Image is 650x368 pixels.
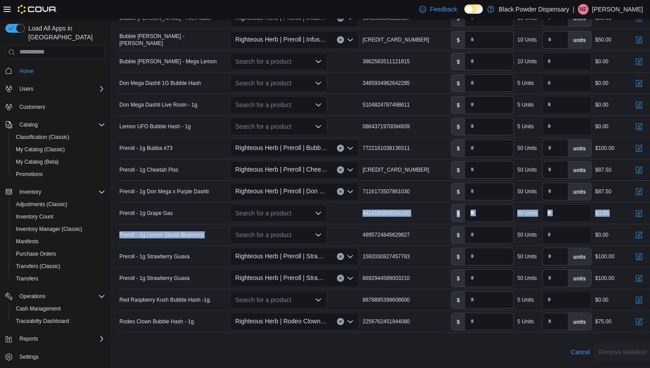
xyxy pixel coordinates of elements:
a: Purchase Orders [12,249,60,259]
div: Noah Elmore [578,4,589,15]
label: units [568,248,591,265]
span: Feedback [430,5,457,14]
span: 4895724845629827 [363,231,410,238]
input: Dark Mode [464,4,483,14]
span: 7116173507861030 [363,188,410,195]
span: Righteous Herb | Preroll | Strawberry Guava | [1g] | Indica [235,272,328,283]
div: 10 Units [517,58,537,65]
button: Settings [2,350,109,363]
button: Transfers (Classic) [9,260,109,272]
a: Inventory Manager (Classic) [12,224,86,234]
a: Home [16,66,37,77]
label: $ [451,118,465,135]
span: Traceabilty Dashboard [12,316,105,326]
span: Righteous Herb | Rodeo Clown | Full Melt Bubble Hash | [1g] | Sativa [235,316,328,326]
label: $ [451,140,465,157]
div: 5 Units [517,318,534,325]
label: $ [451,161,465,178]
span: Customers [16,101,105,112]
button: Open list of options [347,253,354,260]
div: $75.00 [595,318,612,325]
span: Preroll - 1g Lemon Skunk Blueberry [119,231,203,238]
label: $ [451,53,465,70]
button: Promotions [9,168,109,180]
button: Open list of options [315,80,322,87]
span: Don Mega Dashti Live Rosin - 1g [119,101,197,108]
span: Preroll - 1g Cheetah Piss [119,166,178,173]
span: Bubble [PERSON_NAME] - [PERSON_NAME] [119,33,226,47]
button: Traceabilty Dashboard [9,315,109,327]
span: 8878895399608600 [363,296,410,303]
button: Open list of options [347,318,354,325]
span: Righteous Herb | Preroll | Strawberry Guava | [1g] | Indica [235,251,328,261]
span: Manifests [16,238,38,245]
span: Purchase Orders [12,249,105,259]
div: $0.00 [595,80,608,87]
label: $ [451,248,465,265]
div: $100.00 [595,275,614,282]
button: Clear input [337,275,344,282]
span: 7722161038136511 [363,145,410,152]
span: Preroll - 1g Strawberry Guava [119,253,190,260]
button: Inventory Manager (Classic) [9,223,109,235]
span: 8692944589003210 [363,275,410,282]
button: Cash Management [9,303,109,315]
div: 50 Units [517,231,537,238]
button: Purchase Orders [9,248,109,260]
span: Classification (Classic) [16,134,69,141]
span: Preroll - 1g Strawberry Guava [119,275,190,282]
span: Load All Apps in [GEOGRAPHIC_DATA] [25,24,105,42]
span: Purchase Orders [16,250,56,257]
button: Open list of options [347,36,354,43]
span: Catalog [19,121,38,128]
span: Cancel [571,348,590,356]
span: Traceabilty Dashboard [16,318,69,325]
span: Rodeo Clown Bubble Hash - 1g. [119,318,195,325]
button: Transfers [9,272,109,285]
button: Users [16,84,37,94]
label: units [568,313,591,330]
a: Traceabilty Dashboard [12,316,73,326]
a: Transfers (Classic) [12,261,64,272]
button: Catalog [16,119,41,130]
span: Operations [19,293,46,300]
button: Clear input [337,145,344,152]
span: Inventory Count [16,213,54,220]
a: Promotions [12,169,46,180]
a: My Catalog (Classic) [12,144,69,155]
span: Inventory Manager (Classic) [16,226,82,233]
button: Reports [16,333,42,344]
label: $ [451,96,465,113]
button: My Catalog (Beta) [9,156,109,168]
span: Reports [19,335,38,342]
button: Open list of options [347,275,354,282]
div: $0.00 [595,123,608,130]
div: 50 Units [517,253,537,260]
div: 50 Units [517,145,537,152]
p: [PERSON_NAME] [592,4,643,15]
span: NE [580,4,587,15]
button: Reports [2,333,109,345]
span: Righteous Herb | Preroll | Bubba #73 | [1g] | Sativa [235,142,328,153]
button: Clear input [337,36,344,43]
span: Operations [16,291,105,302]
label: $ [451,75,465,92]
span: 3862583511121815 [363,58,410,65]
button: Clear input [337,166,344,173]
button: Open list of options [315,231,322,238]
button: Clear input [337,253,344,260]
span: 4414190858504160 [363,210,410,217]
span: Bubble [PERSON_NAME] - Mega Lemon [119,58,217,65]
label: $ [451,226,465,243]
button: Open list of options [347,145,354,152]
button: Open list of options [315,101,322,108]
button: Manifests [9,235,109,248]
button: Classification (Classic) [9,131,109,143]
div: 50 Units [517,166,537,173]
span: Righteous Herb | Preroll | Cheetah Piss | [1g] | Hybrid [235,164,328,175]
span: Preroll - 1g Don Mega x Purple Dashti [119,188,209,195]
span: Reports [16,333,105,344]
button: Open list of options [315,58,322,65]
span: Transfers [16,275,38,282]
